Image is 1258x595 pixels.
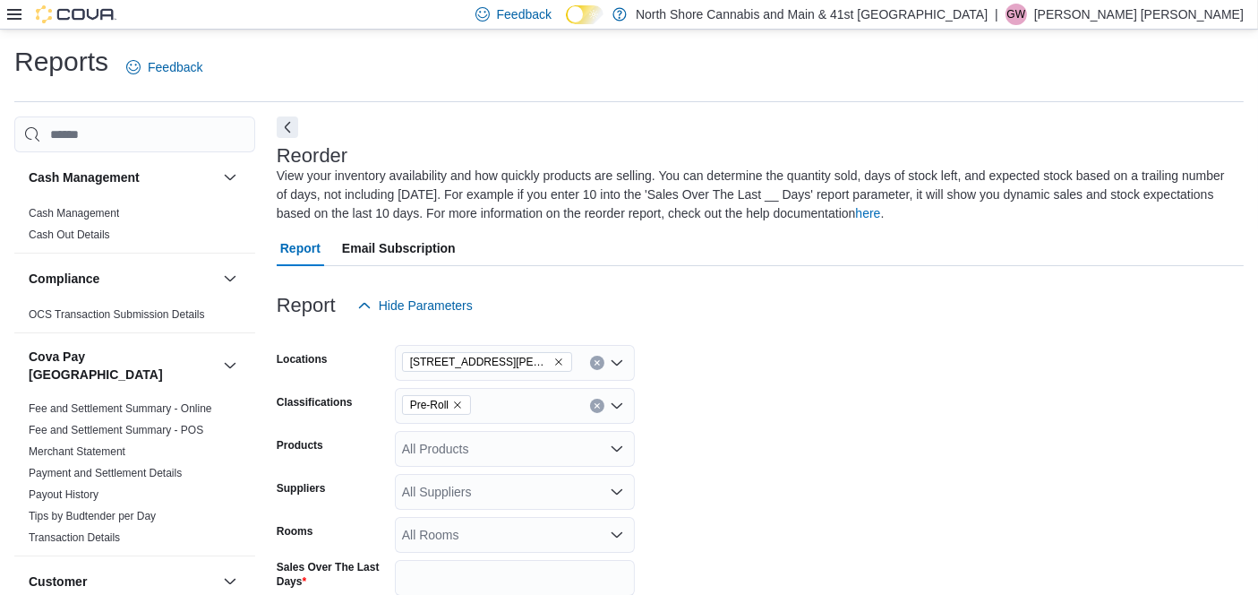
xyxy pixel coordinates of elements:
[29,423,203,437] span: Fee and Settlement Summary - POS
[497,5,552,23] span: Feedback
[29,348,216,384] button: Cova Pay [GEOGRAPHIC_DATA]
[29,168,140,186] h3: Cash Management
[29,228,110,242] span: Cash Out Details
[29,444,125,459] span: Merchant Statement
[29,207,119,220] a: Cash Management
[219,268,241,289] button: Compliance
[29,488,98,501] a: Payout History
[610,356,624,370] button: Open list of options
[219,167,241,188] button: Cash Management
[636,4,988,25] p: North Shore Cannabis and Main & 41st [GEOGRAPHIC_DATA]
[280,230,321,266] span: Report
[36,5,116,23] img: Cova
[277,352,328,366] label: Locations
[219,355,241,376] button: Cova Pay [GEOGRAPHIC_DATA]
[379,297,473,315] span: Hide Parameters
[29,487,98,502] span: Payout History
[452,400,463,410] button: Remove Pre-Roll from selection in this group
[29,270,216,288] button: Compliance
[995,4,998,25] p: |
[590,356,604,370] button: Clear input
[610,528,624,542] button: Open list of options
[119,49,210,85] a: Feedback
[29,467,182,479] a: Payment and Settlement Details
[590,399,604,413] button: Clear input
[277,560,388,589] label: Sales Over The Last Days
[277,438,323,453] label: Products
[29,531,120,544] a: Transaction Details
[29,229,110,241] a: Cash Out Details
[277,395,353,410] label: Classifications
[342,230,456,266] span: Email Subscription
[29,401,212,416] span: Fee and Settlement Summary - Online
[29,206,119,220] span: Cash Management
[402,352,572,372] span: 1520 Barrow St.
[1034,4,1244,25] p: [PERSON_NAME] [PERSON_NAME]
[29,510,156,522] a: Tips by Budtender per Day
[29,168,216,186] button: Cash Management
[856,206,881,220] a: here
[29,466,182,480] span: Payment and Settlement Details
[1006,4,1027,25] div: Griffin Wright
[29,573,216,591] button: Customer
[14,398,255,556] div: Cova Pay [GEOGRAPHIC_DATA]
[14,203,255,253] div: Cash Management
[277,145,347,167] h3: Reorder
[29,424,203,436] a: Fee and Settlement Summary - POS
[277,116,298,138] button: Next
[566,24,567,25] span: Dark Mode
[410,396,449,414] span: Pre-Roll
[29,509,156,523] span: Tips by Budtender per Day
[553,357,564,367] button: Remove 1520 Barrow St. from selection in this group
[148,58,202,76] span: Feedback
[610,485,624,499] button: Open list of options
[277,295,336,316] h3: Report
[277,167,1235,223] div: View your inventory availability and how quickly products are selling. You can determine the quan...
[14,44,108,80] h1: Reports
[219,571,241,592] button: Customer
[277,524,313,539] label: Rooms
[402,395,471,415] span: Pre-Roll
[29,307,205,322] span: OCS Transaction Submission Details
[29,270,99,288] h3: Compliance
[1006,4,1025,25] span: GW
[610,399,624,413] button: Open list of options
[610,442,624,456] button: Open list of options
[29,308,205,321] a: OCS Transaction Submission Details
[277,481,326,496] label: Suppliers
[410,353,550,371] span: [STREET_ADDRESS][PERSON_NAME]
[566,5,603,24] input: Dark Mode
[29,445,125,458] a: Merchant Statement
[29,402,212,415] a: Fee and Settlement Summary - Online
[29,530,120,545] span: Transaction Details
[350,288,480,323] button: Hide Parameters
[29,573,87,591] h3: Customer
[14,304,255,332] div: Compliance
